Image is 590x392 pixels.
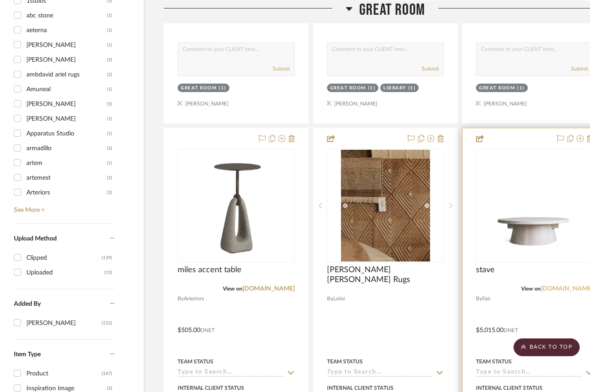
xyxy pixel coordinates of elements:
[14,351,41,358] span: Item Type
[178,265,242,275] span: miles accent table
[178,369,284,377] input: Type to Search…
[181,85,216,92] div: Great Room
[107,38,112,52] div: (1)
[26,126,107,141] div: Apparatus Studio
[327,265,444,285] span: [PERSON_NAME] [PERSON_NAME] Rugs
[14,236,57,242] span: Upload Method
[107,82,112,97] div: (1)
[107,53,112,67] div: (2)
[26,316,102,330] div: [PERSON_NAME]
[102,367,112,381] div: (147)
[223,286,242,291] span: View on
[26,171,107,185] div: artemest
[476,384,543,392] div: Internal Client Status
[26,8,107,23] div: abc stone
[341,150,430,261] img: Anne Marie Rugs
[479,85,515,92] div: Great Room
[383,85,406,92] div: Library
[107,156,112,170] div: (1)
[422,65,439,73] button: Submit
[327,295,333,303] span: By
[107,23,112,38] div: (1)
[14,301,41,307] span: Added By
[107,126,112,141] div: (1)
[26,367,102,381] div: Product
[273,65,290,73] button: Submit
[102,316,112,330] div: (152)
[26,112,107,126] div: [PERSON_NAME]
[517,85,525,92] div: (1)
[571,65,588,73] button: Submit
[26,38,107,52] div: [PERSON_NAME]
[242,286,295,292] a: [DOMAIN_NAME]
[104,266,112,280] div: (13)
[26,53,107,67] div: [PERSON_NAME]
[107,141,112,156] div: (2)
[26,266,104,280] div: Uploaded
[107,8,112,23] div: (1)
[330,85,366,92] div: Great Room
[408,85,416,92] div: (1)
[521,286,541,291] span: View on
[178,384,244,392] div: Internal Client Status
[107,185,112,200] div: (3)
[107,112,112,126] div: (1)
[476,295,482,303] span: By
[102,251,112,265] div: (139)
[26,23,107,38] div: aeterna
[180,150,292,261] img: miles accent table
[107,171,112,185] div: (2)
[476,265,495,275] span: stave
[514,338,580,356] scroll-to-top-button: BACK TO TOP
[107,97,112,111] div: (5)
[178,295,184,303] span: By
[26,251,102,265] div: Clipped
[184,295,204,303] span: Arteriors
[107,67,112,82] div: (2)
[26,156,107,170] div: artem
[219,85,226,92] div: (1)
[327,358,363,366] div: Team Status
[26,97,107,111] div: [PERSON_NAME]
[476,358,512,366] div: Team Status
[26,82,107,97] div: Amuneal
[482,295,491,303] span: Fair
[26,67,107,82] div: ambdavid ariel rugs
[26,141,107,156] div: armadillo
[178,358,213,366] div: Team Status
[476,369,582,377] input: Type to Search…
[327,369,433,377] input: Type to Search…
[368,85,376,92] div: (1)
[26,185,107,200] div: Arteriors
[327,384,394,392] div: Internal Client Status
[333,295,345,303] span: Loloi
[12,200,115,214] a: See More +
[178,149,294,262] div: 0
[327,149,444,262] div: 0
